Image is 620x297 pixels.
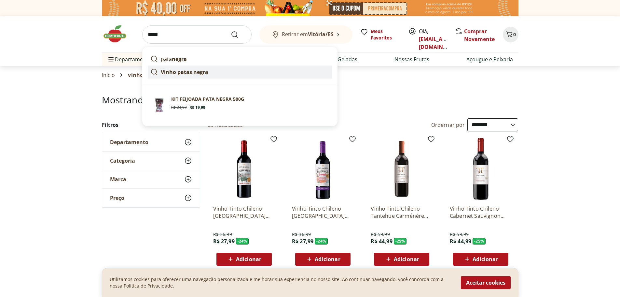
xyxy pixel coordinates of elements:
button: Departamento [102,133,200,151]
a: patanegra [148,52,332,66]
img: Vinho Tinto Chileno Tantehue Carménère 750ml [371,138,433,200]
a: Kit Para Feijoada Pata Negra 500gKIT FEIJOADA PATA NEGRA 500GR$ 24,99R$ 19,99 [148,93,332,117]
span: Meus Favoritos [371,28,401,41]
span: Marca [110,176,126,183]
button: Adicionar [295,253,351,266]
img: Hortifruti [102,24,134,44]
span: R$ 36,99 [213,231,232,238]
span: Adicionar [236,257,261,262]
h2: Filtros [102,118,200,131]
span: R$ 59,99 [371,231,390,238]
span: R$ 19,99 [189,105,205,110]
a: Meus Favoritos [360,28,401,41]
span: R$ 24,99 [171,105,187,110]
label: Ordernar por [431,121,465,128]
button: Submit Search [231,31,246,38]
span: Olá, [419,27,448,51]
button: Preço [102,189,200,207]
span: Adicionar [315,257,340,262]
button: Retirar emVitória/ES [259,25,352,44]
a: [EMAIL_ADDRESS][DOMAIN_NAME] [419,36,464,51]
a: Açougue e Peixaria [466,55,513,63]
b: Vitória/ES [308,31,334,38]
a: Vinho Tinto Chileno Cabernet Sauvignon Tantehue 750ml [450,205,512,219]
a: Nossas Frutas [394,55,429,63]
input: search [142,25,252,44]
span: R$ 36,99 [292,231,311,238]
img: Vinho Tinto Chileno Santa Carolina Reservado Cabernet Sauvignon [292,138,354,200]
a: Início [102,72,115,78]
button: Adicionar [216,253,272,266]
img: Vinho Tinto Chileno Santa Carolina Reservado Carménère 750ml [213,138,275,200]
button: Adicionar [453,253,508,266]
button: Aceitar cookies [461,276,511,289]
span: Categoria [110,157,135,164]
span: - 24 % [315,238,328,245]
img: Kit Para Feijoada Pata Negra 500g [150,96,169,114]
span: Preço [110,195,124,201]
a: Comprar Novamente [464,28,495,43]
span: - 24 % [236,238,249,245]
span: Departamento [110,139,148,145]
a: Vinho Tinto Chileno Tantehue Carménère 750ml [371,205,433,219]
span: - 25 % [473,238,486,245]
span: Departamentos [107,52,154,67]
p: KIT FEIJOADA PATA NEGRA 500G [171,96,244,102]
button: Marca [102,170,200,188]
a: Vinho Tinto Chileno [GEOGRAPHIC_DATA] Carménère 750ml [213,205,275,219]
button: Menu [107,52,115,67]
button: Categoria [102,152,200,170]
strong: Vinho patas negra [161,68,208,76]
strong: negra [172,55,187,63]
span: R$ 27,99 [292,238,313,245]
span: - 25 % [394,238,407,245]
a: Vinho Tinto Chileno [GEOGRAPHIC_DATA] Cabernet Sauvignon [292,205,354,219]
span: Adicionar [473,257,498,262]
span: Adicionar [394,257,419,262]
span: Retirar em [282,31,334,37]
h1: Mostrando resultados para: [102,95,518,105]
span: R$ 59,99 [450,231,469,238]
span: vinho tinto [128,72,158,78]
span: R$ 44,99 [450,238,471,245]
span: R$ 27,99 [213,238,235,245]
a: Vinho patas negra [148,66,332,79]
p: pata [161,55,187,63]
button: Adicionar [374,253,429,266]
button: Carrinho [503,27,518,42]
img: Vinho Tinto Chileno Cabernet Sauvignon Tantehue 750ml [450,138,512,200]
p: Utilizamos cookies para oferecer uma navegação personalizada e melhorar sua experiencia no nosso ... [110,276,453,289]
span: R$ 44,99 [371,238,392,245]
span: 0 [513,31,516,37]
